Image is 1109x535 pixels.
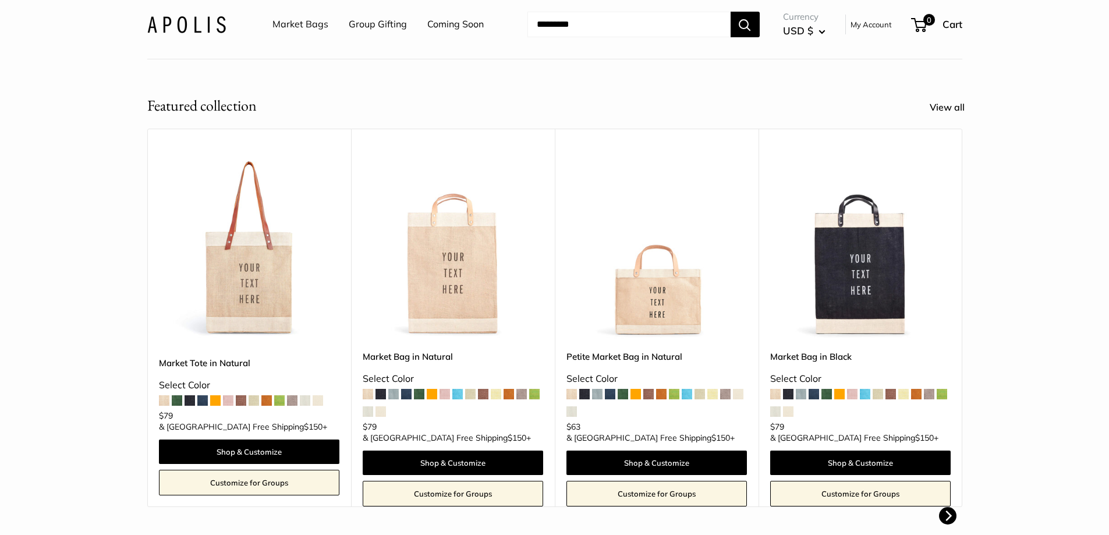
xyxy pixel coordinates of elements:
a: Market Bag in BlackMarket Bag in Black [770,158,951,338]
a: description_Make it yours with custom printed text.description_The Original Market bag in its 4 n... [159,158,339,338]
a: Customize for Groups [566,481,747,506]
a: Shop & Customize [363,451,543,475]
span: & [GEOGRAPHIC_DATA] Free Shipping + [159,423,327,431]
span: USD $ [783,24,813,37]
a: Market Bags [272,16,328,33]
img: Market Bag in Natural [363,158,543,338]
iframe: Sign Up via Text for Offers [9,491,125,526]
a: Customize for Groups [770,481,951,506]
a: Shop & Customize [770,451,951,475]
a: Group Gifting [349,16,407,33]
button: Next [939,507,956,525]
img: Market Bag in Black [770,158,951,338]
a: Customize for Groups [363,481,543,506]
a: Petite Market Bag in Naturaldescription_Effortless style that elevates every moment [566,158,747,338]
h2: Featured collection [147,94,257,117]
button: USD $ [783,22,825,40]
a: Market Bag in NaturalMarket Bag in Natural [363,158,543,338]
span: $150 [711,433,730,443]
a: 0 Cart [912,15,962,34]
div: Select Color [363,370,543,388]
img: Apolis [147,16,226,33]
span: Cart [943,18,962,30]
span: $63 [566,421,580,432]
div: Select Color [159,377,339,394]
span: $79 [159,410,173,421]
div: Select Color [770,370,951,388]
a: Customize for Groups [159,470,339,495]
a: Coming Soon [427,16,484,33]
a: Petite Market Bag in Natural [566,350,747,363]
div: Select Color [566,370,747,388]
span: & [GEOGRAPHIC_DATA] Free Shipping + [566,434,735,442]
img: Petite Market Bag in Natural [566,158,747,338]
a: Market Tote in Natural [159,356,339,370]
span: $150 [915,433,934,443]
a: View all [930,99,977,116]
a: Market Bag in Natural [363,350,543,363]
span: & [GEOGRAPHIC_DATA] Free Shipping + [770,434,938,442]
span: Currency [783,9,825,25]
span: & [GEOGRAPHIC_DATA] Free Shipping + [363,434,531,442]
a: Shop & Customize [566,451,747,475]
span: $150 [304,421,323,432]
img: description_Make it yours with custom printed text. [159,158,339,338]
a: Shop & Customize [159,440,339,464]
span: 0 [923,14,934,26]
span: $79 [363,421,377,432]
button: Search [731,12,760,37]
a: Market Bag in Black [770,350,951,363]
span: $150 [508,433,526,443]
span: $79 [770,421,784,432]
a: My Account [851,17,892,31]
input: Search... [527,12,731,37]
